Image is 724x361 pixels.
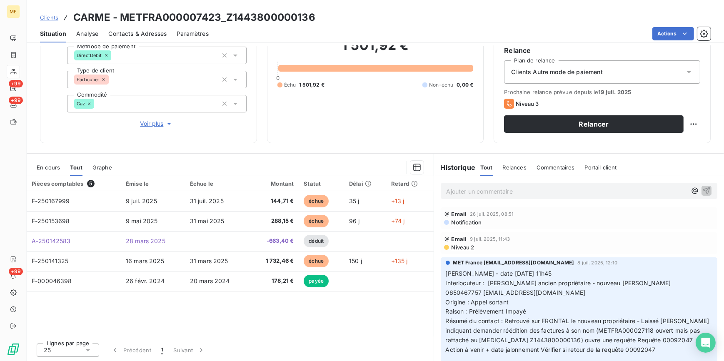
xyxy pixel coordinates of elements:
span: Raison : Prélèvement Impayé [446,308,527,315]
span: 26 juil. 2025, 08:51 [470,212,514,217]
span: Graphe [92,164,112,171]
h6: Historique [434,162,476,172]
span: 1 732,46 € [255,257,294,265]
span: +99 [9,80,23,87]
div: Open Intercom Messenger [696,333,716,353]
span: F-250153698 [32,217,70,224]
span: Niveau 3 [516,100,539,107]
span: +135 j [391,257,408,264]
div: Échue le [190,180,245,187]
div: Délai [349,180,381,187]
span: +99 [9,268,23,275]
span: F-250141325 [32,257,69,264]
span: [PERSON_NAME] - date [DATE] 11h45 [446,270,552,277]
div: ME [7,5,20,18]
span: Commentaires [537,164,575,171]
span: +99 [9,97,23,104]
div: Montant [255,180,294,187]
a: Clients [40,13,58,22]
span: Particulier [77,77,100,82]
span: 9 juil. 2025, 11:43 [470,237,510,241]
span: 9 juil. 2025 [126,197,157,204]
span: 20 mars 2024 [190,277,230,284]
button: Précédent [106,341,156,359]
span: Relances [503,164,527,171]
span: 31 juil. 2025 [190,197,224,204]
span: 150 j [349,257,362,264]
span: Niveau 2 [451,244,474,251]
img: Logo LeanPay [7,343,20,356]
span: Tout [480,164,493,171]
div: Pièces comptables [32,180,116,187]
span: Portail client [585,164,617,171]
span: Clients [40,14,58,21]
span: Interlocuteur : [PERSON_NAME] ancien propriétaire - nouveau [PERSON_NAME] [446,279,671,286]
span: 25 [44,346,51,354]
button: Voir plus [67,119,247,128]
button: Relancer [504,115,684,133]
span: En cours [37,164,60,171]
input: Ajouter une valeur [94,100,101,107]
span: Origine : Appel sortant [446,299,509,306]
span: Voir plus [140,120,173,128]
span: échue [304,215,329,227]
span: 28 mars 2025 [126,237,165,244]
span: Paramètres [177,30,209,38]
span: Email [452,236,467,242]
span: 0 [276,75,280,81]
span: F-000046398 [32,277,72,284]
h2: 1 501,92 € [277,37,474,62]
span: DirectDebit [77,53,102,58]
span: Tout [70,164,82,171]
span: 178,21 € [255,277,294,285]
h6: Relance [504,45,700,55]
span: Email [452,211,467,217]
span: Échu [284,81,296,89]
span: 0,00 € [457,81,473,89]
div: Statut [304,180,339,187]
span: Gaz [77,101,85,106]
span: 1 [161,346,163,354]
span: 144,71 € [255,197,294,205]
span: Action à venir + date jalonnement Vérifier si retour de la requête 00092047 [446,346,656,353]
input: Ajouter une valeur [111,52,118,59]
button: Suivant [168,341,210,359]
span: 19 juil. 2025 [598,89,631,95]
div: Retard [391,180,429,187]
span: Résumé du contact : Retrouvé sur FRONTAL le nouveau propriétaire - Laissé [PERSON_NAME] indiquant... [446,317,711,344]
span: 31 mai 2025 [190,217,225,224]
input: Ajouter une valeur [109,76,115,83]
button: 1 [156,341,168,359]
span: Contacts & Adresses [108,30,167,38]
span: 1 501,92 € [299,81,325,89]
span: 35 j [349,197,360,204]
span: 96 j [349,217,360,224]
span: Situation [40,30,66,38]
span: 9 mai 2025 [126,217,158,224]
span: A-250142583 [32,237,71,244]
span: +74 j [391,217,405,224]
span: Non-échu [429,81,453,89]
span: déduit [304,235,329,247]
span: 8 juil. 2025, 12:10 [577,260,617,265]
span: Notification [451,219,482,226]
span: +13 j [391,197,404,204]
a: +99 [7,82,20,95]
span: Prochaine relance prévue depuis le [504,89,700,95]
span: échue [304,195,329,207]
button: Actions [652,27,694,40]
span: 0650467757 [EMAIL_ADDRESS][DOMAIN_NAME] [446,289,586,296]
span: Clients Autre mode de paiement [511,68,603,76]
h3: CARME - METFRA000007423_Z1443800000136 [73,10,315,25]
div: Émise le [126,180,180,187]
span: 31 mars 2025 [190,257,228,264]
span: 5 [87,180,95,187]
span: MET France [EMAIL_ADDRESS][DOMAIN_NAME] [453,259,574,266]
span: payée [304,275,329,287]
span: Analyse [76,30,98,38]
span: 288,15 € [255,217,294,225]
span: 26 févr. 2024 [126,277,165,284]
span: 16 mars 2025 [126,257,164,264]
a: +99 [7,98,20,112]
span: échue [304,255,329,267]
